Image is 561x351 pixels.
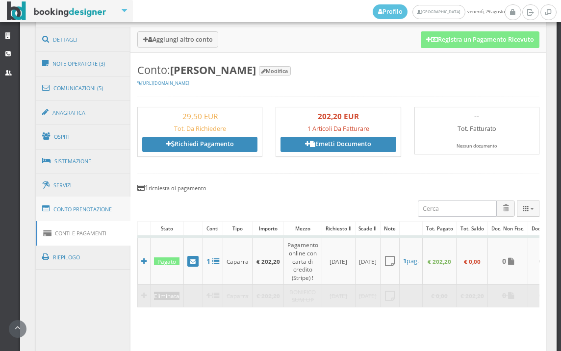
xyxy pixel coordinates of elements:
h3: -- [419,112,535,121]
div: Tipo [223,222,252,235]
b: € 0,00 [431,292,448,300]
h5: 1 Articoli Da Fatturare [280,125,396,132]
a: Note Operatore (3) [36,51,131,76]
b: [PERSON_NAME] [170,63,256,77]
a: Conti e Pagamenti [36,221,131,246]
a: 1 [206,291,219,300]
div: Conti [203,222,223,235]
b: € 202,20 [460,292,484,300]
a: Riepilogo [36,245,131,270]
b: 1 [206,291,210,300]
b: 0 [539,291,543,300]
button: Registra un Pagamento Ricevuto [421,31,539,48]
div: Mezzo [284,222,322,235]
b: 202,20 EUR [318,111,359,121]
a: 1pag. [403,257,419,265]
a: 1 [206,257,219,265]
div: Nessun documento [419,143,535,150]
b: € 202,20 [256,257,280,265]
b: € 202,20 [256,292,280,300]
div: Scade il [356,222,381,235]
button: Modifica [259,66,291,75]
div: Colonne [517,201,539,217]
a: Anagrafica [36,100,131,125]
small: richiesta di pagamento [149,184,206,192]
div: Note [381,222,399,235]
td: [DATE] [322,285,356,307]
img: BookingDesigner.com [7,1,106,21]
td: Caparra [223,285,252,307]
b: € 0,00 [464,257,481,265]
div: Tot. Pagato [423,222,457,235]
a: Sistemazione [36,149,131,174]
a: Comunicazioni (5) [36,75,131,101]
div: Eliminata [154,292,179,300]
h5: Tot. Da Richiedere [142,125,257,132]
b: 1 [403,257,407,265]
div: Pagato [154,257,179,266]
h5: Tot. Fatturato [419,125,535,132]
h5: pag. [403,257,419,265]
a: Profilo [373,4,408,19]
button: Columns [517,201,539,217]
div: Richiesto il [322,222,355,235]
a: Richiedi Pagamento [142,137,257,151]
input: Cerca [418,201,497,217]
a: Servizi [36,173,131,198]
b: 0 [502,256,506,266]
b: 0 [539,256,543,266]
td: [DATE] [355,285,381,307]
a: Ospiti [36,124,131,150]
a: [GEOGRAPHIC_DATA] [412,5,465,19]
div: Stato [151,222,183,235]
td: Caparra [223,237,252,285]
td: [DATE] [355,237,381,285]
div: Doc. Non Fisc. [488,222,528,235]
td: Pagamento online con carta di credito (Stripe) ! [283,237,322,285]
button: Aggiungi altro conto [137,31,219,48]
td: [DATE] [322,237,356,285]
h3: Conto: [137,64,539,76]
a: Conto Prenotazione [36,197,131,222]
a: Emetti Documento [280,137,396,151]
div: Importo [253,222,283,235]
b: 1 [206,256,210,266]
td: BONIFICO SUM UP [283,285,322,307]
a: [URL][DOMAIN_NAME] [137,80,189,86]
div: Tot. Saldo [457,222,487,235]
a: Dettagli [36,27,131,52]
b: 0 [502,291,506,300]
h3: 29,50 EUR [142,112,257,121]
b: € 202,20 [428,257,451,265]
span: venerdì, 29 agosto [373,4,505,19]
h4: 1 [137,183,539,192]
